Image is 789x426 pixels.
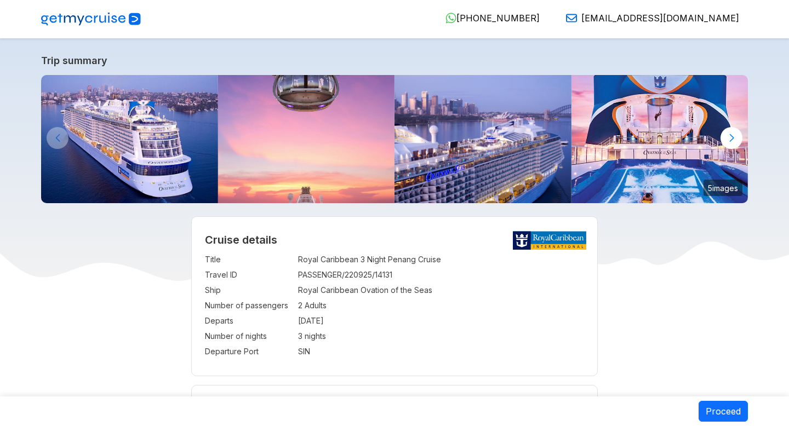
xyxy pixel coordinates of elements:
td: : [293,283,298,298]
td: : [293,298,298,313]
a: [PHONE_NUMBER] [437,13,540,24]
td: Royal Caribbean 3 Night Penang Cruise [298,252,585,267]
a: [EMAIL_ADDRESS][DOMAIN_NAME] [557,13,739,24]
img: ovation-of-the-seas-flowrider-sunset.jpg [571,75,748,203]
td: : [293,313,298,329]
a: Trip summary [41,55,748,66]
h2: Cruise details [205,233,585,246]
td: : [293,267,298,283]
img: ovation-exterior-back-aerial-sunset-port-ship.jpg [41,75,218,203]
td: Departs [205,313,293,329]
span: [EMAIL_ADDRESS][DOMAIN_NAME] [581,13,739,24]
td: Title [205,252,293,267]
td: : [293,252,298,267]
img: Email [566,13,577,24]
button: Proceed [699,401,748,422]
span: [PHONE_NUMBER] [456,13,540,24]
td: [DATE] [298,313,585,329]
td: PASSENGER/220925/14131 [298,267,585,283]
td: Ship [205,283,293,298]
td: 3 nights [298,329,585,344]
img: WhatsApp [445,13,456,24]
img: ovation-of-the-seas-departing-from-sydney.jpg [395,75,571,203]
td: : [293,329,298,344]
td: Number of passengers [205,298,293,313]
td: Travel ID [205,267,293,283]
td: Royal Caribbean Ovation of the Seas [298,283,585,298]
td: Departure Port [205,344,293,359]
td: Number of nights [205,329,293,344]
small: 5 images [704,180,742,196]
td: SIN [298,344,585,359]
td: : [293,344,298,359]
td: 2 Adults [298,298,585,313]
img: north-star-sunset-ovation-of-the-seas.jpg [218,75,395,203]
